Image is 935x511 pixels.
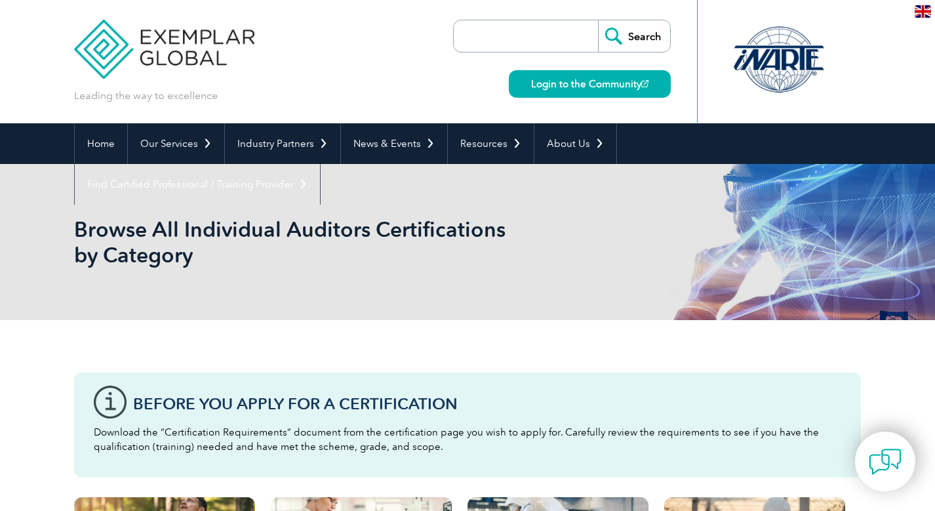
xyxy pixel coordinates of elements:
a: Resources [448,123,534,164]
a: About Us [534,123,616,164]
a: Our Services [128,123,224,164]
img: open_square.png [641,80,648,87]
input: Search [598,20,670,52]
a: Industry Partners [225,123,340,164]
img: en [915,5,931,18]
h3: Before You Apply For a Certification [133,396,841,412]
h1: Browse All Individual Auditors Certifications by Category [74,216,578,268]
p: Download the “Certification Requirements” document from the certification page you wish to apply ... [94,425,841,454]
a: News & Events [341,123,447,164]
a: Find Certified Professional / Training Provider [75,164,320,205]
img: contact-chat.png [869,445,902,478]
a: Login to the Community [509,70,671,98]
a: Home [75,123,127,164]
p: Leading the way to excellence [74,89,218,103]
